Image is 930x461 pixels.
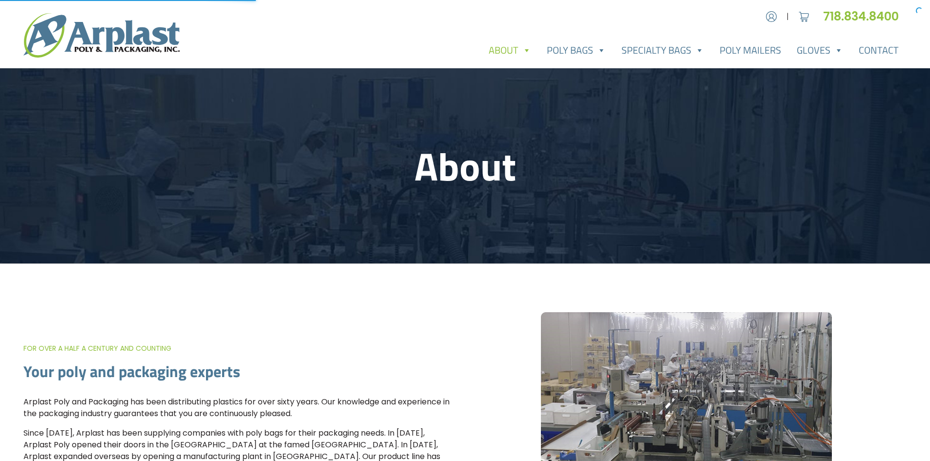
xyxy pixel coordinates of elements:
a: 718.834.8400 [823,8,907,24]
small: For over a half a century and counting [23,343,171,353]
h2: Your poly and packaging experts [23,362,454,381]
a: Specialty Bags [614,40,712,60]
a: Gloves [789,40,851,60]
a: Contact [851,40,907,60]
span: | [786,11,789,22]
a: About [481,40,539,60]
img: logo [23,13,180,58]
a: Poly Mailers [712,40,789,60]
p: Arplast Poly and Packaging has been distributing plastics for over sixty years. Our knowledge and... [23,396,454,420]
a: Poly Bags [539,40,614,60]
h1: About [149,142,782,189]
